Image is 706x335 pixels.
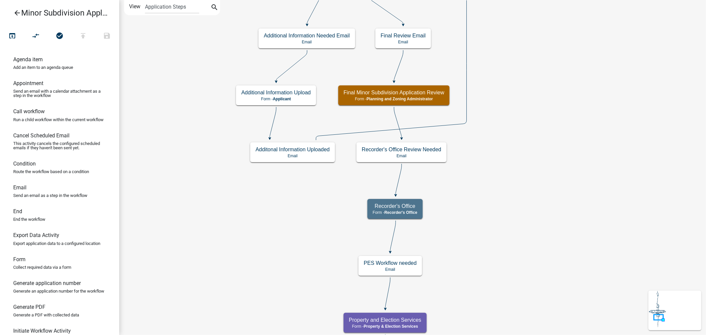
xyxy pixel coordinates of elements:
[13,313,79,317] p: Generate a PDF with collected data
[56,32,64,41] i: check_circle
[373,203,417,209] h5: Recorder's Office
[367,97,433,101] span: Planning and Zoning Administrator
[32,32,40,41] i: compare_arrows
[13,141,106,150] p: This activity cancels the configured scheduled emails if they haven't been sent yet.
[13,217,45,221] p: End the workflow
[13,256,25,263] h6: Form
[349,317,421,323] h5: Property and Election Services
[241,89,311,96] h5: Additional Information Upload
[79,32,87,41] i: publish
[13,56,43,63] h6: Agenda item
[13,169,89,174] p: Route the workflow based on a condition
[13,118,104,122] p: Run a child workflow within the current workflow
[24,29,48,43] button: Auto Layout
[344,97,444,101] p: Form -
[264,32,350,39] h5: Additional Information Needed Email
[384,210,417,215] span: Recorder's Office
[209,3,220,13] button: search
[364,267,417,272] p: Email
[13,132,70,139] h6: Cancel Scheduled Email
[362,146,441,153] h5: Recorder's Office Review Needed
[13,328,71,334] h6: Initiate Workflow Activity
[48,29,71,43] button: No problems
[13,265,71,269] p: Collect required data via a form
[273,97,291,101] span: Applicant
[373,210,417,215] p: Form -
[0,29,24,43] button: Test Workflow
[13,89,106,98] p: Send an email with a calendar attachment as a step in the workflow
[71,29,95,43] button: Publish
[381,32,426,39] h5: Final Review Email
[0,29,119,45] div: Workflow actions
[344,89,444,96] h5: Final Minor Subdivision Application Review
[103,32,111,41] i: save
[13,108,45,115] h6: Call workflow
[13,161,36,167] h6: Condition
[256,146,330,153] h5: Additonal Information Uploaded
[13,65,73,70] p: Add an item to an agenda queue
[13,304,45,310] h6: Generate PDF
[256,154,330,158] p: Email
[13,208,22,215] h6: End
[381,40,426,44] p: Email
[95,29,119,43] button: Save
[211,3,218,13] i: search
[13,184,26,191] h6: Email
[13,289,104,293] p: Generate an application number for the workflow
[5,5,109,21] a: Minor Subdivision Application
[349,324,421,329] p: Form -
[364,260,417,266] h5: PES Workflow needed
[8,32,16,41] i: open_in_browser
[13,241,100,246] p: Export application data to a configured location
[241,97,311,101] p: Form -
[362,154,441,158] p: Email
[13,80,43,86] h6: Appointment
[13,9,21,18] i: arrow_back
[13,193,87,198] p: Send an email as a step in the workflow
[264,40,350,44] p: Email
[13,280,81,286] h6: Generate application number
[13,232,59,238] h6: Export Data Activity
[364,324,418,329] span: Property & Election Services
